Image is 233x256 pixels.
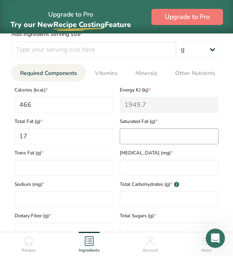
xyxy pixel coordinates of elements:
[143,248,158,254] span: Account
[120,212,219,219] span: Total Sugars (g)
[206,229,225,248] iframe: Intercom live chat
[143,232,158,254] a: Account
[201,248,212,254] span: Menu
[120,149,219,156] span: [MEDICAL_DATA] (mg)
[10,20,131,29] span: Try our New Feature
[151,9,223,25] button: Upgrade to Pro
[79,232,100,254] a: Ingredients
[22,232,36,254] a: Recipes
[14,181,113,188] span: Sodium (mg)
[11,42,176,58] input: Type your serving size here
[135,69,157,77] span: Minerals
[120,181,219,188] span: Total Carbohydrates (g)
[14,86,113,94] span: Calories (kcal)
[120,86,219,94] span: Energy KJ (kj)
[53,20,105,29] span: Recipe Costing
[22,248,36,254] span: Recipes
[120,118,219,125] span: Saturated Fat (g)
[10,3,131,30] div: Upgrade to Pro
[14,118,113,125] span: Total Fat (g)
[165,12,210,22] span: Upgrade to Pro
[79,248,100,254] span: Ingredients
[175,69,215,77] span: Other Nutrients
[14,149,113,156] span: Trans Fat (g)
[95,69,118,77] span: Vitamins
[20,69,77,77] span: Required Components
[14,212,113,219] span: Dietary Fiber (g)
[11,30,222,38] div: Add ingredient serving size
